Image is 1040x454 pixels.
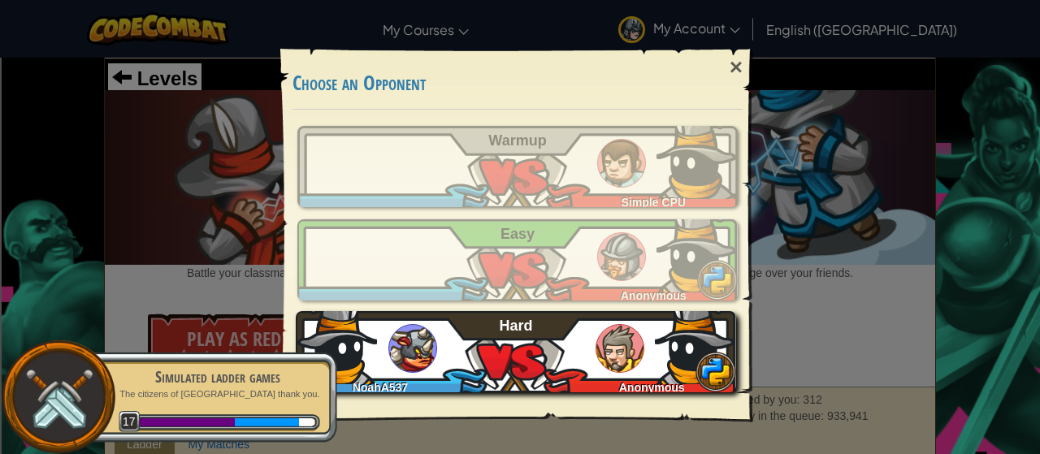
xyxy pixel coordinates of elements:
[621,289,687,302] span: Anonymous
[6,109,1033,123] div: Move To ...
[597,139,646,188] img: humans_ladder_tutorial.png
[597,232,646,281] img: humans_ladder_easy.png
[6,6,1033,21] div: Sort A > Z
[596,324,644,373] img: humans_ladder_hard.png
[353,381,408,394] span: NoahA537
[297,311,738,392] a: NoahA537Anonymous
[500,226,535,242] span: Easy
[297,219,738,301] a: Anonymous
[119,411,141,433] span: 17
[6,94,1033,109] div: Rename
[115,365,320,388] div: Simulated ladder games
[488,132,546,149] span: Warmup
[6,50,1033,65] div: Delete
[656,118,738,199] img: bVOALgAAAAZJREFUAwC6xeJXyo7EAgAAAABJRU5ErkJggg==
[6,36,1033,50] div: Move To ...
[6,65,1033,80] div: Options
[297,126,738,207] a: Simple CPU
[292,72,743,94] h3: Choose an Opponent
[500,318,533,334] span: Hard
[622,196,686,209] span: Simple CPU
[6,21,1033,36] div: Sort New > Old
[717,44,755,91] div: ×
[115,388,320,400] p: The citizens of [GEOGRAPHIC_DATA] thank you.
[655,303,736,384] img: bVOALgAAAAZJREFUAwC6xeJXyo7EAgAAAABJRU5ErkJggg==
[619,381,685,394] span: Anonymous
[388,324,437,373] img: ogres_ladder_hard.png
[6,80,1033,94] div: Sign out
[22,361,96,435] img: swords.png
[656,211,738,292] img: bVOALgAAAAZJREFUAwC6xeJXyo7EAgAAAABJRU5ErkJggg==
